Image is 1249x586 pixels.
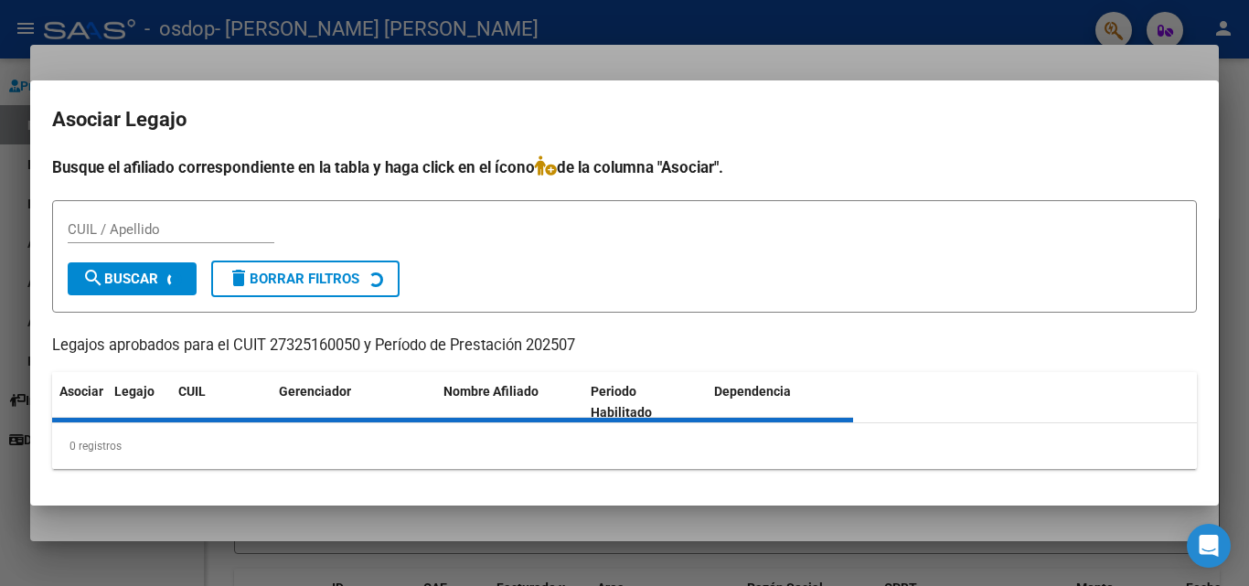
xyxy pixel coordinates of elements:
mat-icon: search [82,267,104,289]
p: Legajos aprobados para el CUIT 27325160050 y Período de Prestación 202507 [52,335,1197,357]
button: Borrar Filtros [211,261,400,297]
div: 0 registros [52,423,1197,469]
h2: Asociar Legajo [52,102,1197,137]
datatable-header-cell: Legajo [107,372,171,432]
span: Legajo [114,384,155,399]
div: Open Intercom Messenger [1187,524,1231,568]
datatable-header-cell: Gerenciador [272,372,436,432]
span: Asociar [59,384,103,399]
mat-icon: delete [228,267,250,289]
span: Gerenciador [279,384,351,399]
datatable-header-cell: Asociar [52,372,107,432]
span: Dependencia [714,384,791,399]
span: Borrar Filtros [228,271,359,287]
span: Periodo Habilitado [591,384,652,420]
h4: Busque el afiliado correspondiente en la tabla y haga click en el ícono de la columna "Asociar". [52,155,1197,179]
span: CUIL [178,384,206,399]
span: Buscar [82,271,158,287]
span: Nombre Afiliado [443,384,539,399]
datatable-header-cell: CUIL [171,372,272,432]
datatable-header-cell: Nombre Afiliado [436,372,583,432]
datatable-header-cell: Dependencia [707,372,854,432]
datatable-header-cell: Periodo Habilitado [583,372,707,432]
button: Buscar [68,262,197,295]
